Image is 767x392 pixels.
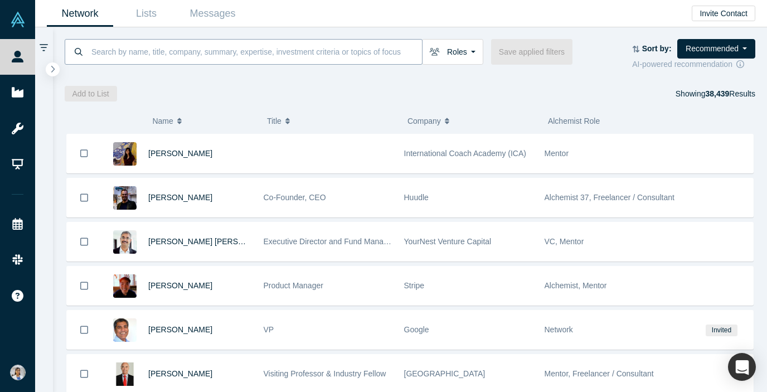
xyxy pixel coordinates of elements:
[491,39,572,65] button: Save applied filters
[264,237,494,246] span: Executive Director and Fund Manager @ YourNest Venture Capital
[705,89,729,98] strong: 38,439
[67,134,101,173] button: Bookmark
[179,1,246,27] a: Messages
[677,39,755,59] button: Recommended
[148,325,212,334] a: [PERSON_NAME]
[404,193,429,202] span: Huudle
[90,38,422,65] input: Search by name, title, company, summary, expertise, investment criteria or topics of focus
[404,281,425,290] span: Stripe
[67,311,101,349] button: Bookmark
[148,237,279,246] a: [PERSON_NAME] [PERSON_NAME]
[676,86,755,101] div: Showing
[264,369,386,378] span: Visiting Professor & Industry Fellow
[407,109,441,133] span: Company
[404,369,486,378] span: [GEOGRAPHIC_DATA]
[65,86,117,101] button: Add to List
[148,193,212,202] a: [PERSON_NAME]
[148,149,212,158] a: [PERSON_NAME]
[264,193,326,202] span: Co-Founder, CEO
[407,109,536,133] button: Company
[113,318,137,342] img: Chet Kapoor's Profile Image
[545,325,573,334] span: Network
[264,325,274,334] span: VP
[47,1,113,27] a: Network
[642,44,672,53] strong: Sort by:
[545,369,654,378] span: Mentor, Freelancer / Consultant
[10,12,26,27] img: Alchemist Vault Logo
[545,237,584,246] span: VC, Mentor
[113,274,137,298] img: Andrew Oh's Profile Image
[404,149,526,158] span: International Coach Academy (ICA)
[267,109,396,133] button: Title
[404,325,429,334] span: Google
[404,237,492,246] span: YourNest Venture Capital
[152,109,255,133] button: Name
[545,149,569,158] span: Mentor
[545,193,674,202] span: Alchemist 37, Freelancer / Consultant
[632,59,755,70] div: AI-powered recommendation
[706,325,737,336] span: Invited
[152,109,173,133] span: Name
[267,109,281,133] span: Title
[113,1,179,27] a: Lists
[692,6,755,21] button: Invite Contact
[264,281,323,290] span: Product Manager
[148,281,212,290] a: [PERSON_NAME]
[113,186,137,210] img: Mehmet Yitmen's Profile Image
[148,369,212,378] a: [PERSON_NAME]
[67,267,101,305] button: Bookmark
[422,39,483,65] button: Roles
[548,117,600,125] span: Alchemist Role
[113,230,137,254] img: Girish Shivani's Profile Image
[545,281,607,290] span: Alchemist, Mentor
[113,362,137,386] img: Po Wu's Profile Image
[67,222,101,261] button: Bookmark
[705,89,755,98] span: Results
[67,178,101,217] button: Bookmark
[10,365,26,380] img: Anandini Chawla's Account
[113,142,137,166] img: Dana Wu's Profile Image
